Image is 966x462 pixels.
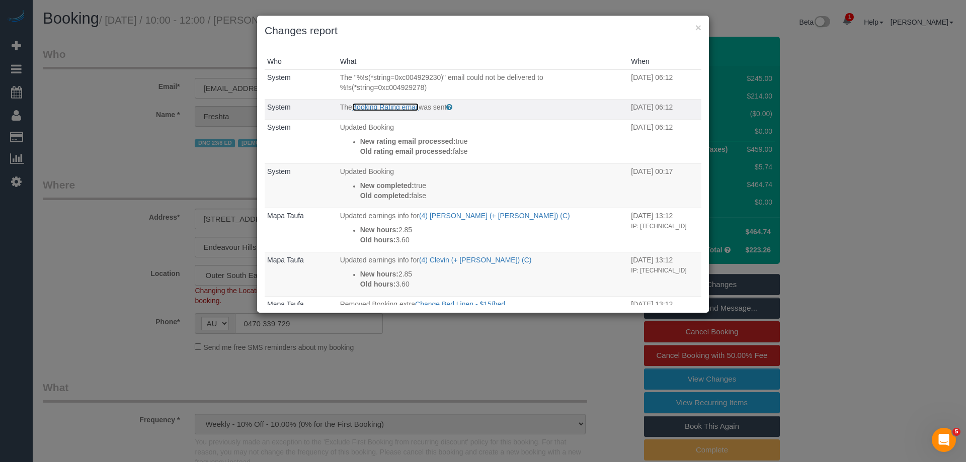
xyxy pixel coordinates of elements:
a: System [267,73,291,81]
a: Mapa Taufa [267,212,304,220]
small: IP: [TECHNICAL_ID] [631,223,686,230]
p: true [360,180,626,191]
sui-modal: Changes report [257,16,709,313]
a: (4) Clevin (+ [PERSON_NAME]) (C) [419,256,532,264]
td: When [628,252,701,296]
strong: Old hours: [360,280,396,288]
strong: New hours: [360,270,398,278]
small: IP: [TECHNICAL_ID] [631,267,686,274]
a: Booking Rating email [352,103,419,111]
strong: Old hours: [360,236,396,244]
span: 5 [952,428,960,436]
a: System [267,103,291,111]
p: 3.60 [360,279,626,289]
p: true [360,136,626,146]
button: × [695,22,701,33]
p: 2.85 [360,225,626,235]
th: Who [265,54,338,69]
td: When [628,163,701,208]
td: When [628,119,701,163]
p: false [360,146,626,156]
span: The [340,103,352,111]
td: Who [265,100,338,120]
td: Who [265,252,338,296]
h3: Changes report [265,23,701,38]
th: When [628,54,701,69]
td: When [628,296,701,322]
td: Who [265,296,338,322]
a: Change Bed Linen - $15/bed [415,300,505,308]
td: What [338,100,629,120]
a: Mapa Taufa [267,300,304,308]
td: What [338,296,629,322]
a: System [267,167,291,175]
span: was sent [419,103,446,111]
td: Who [265,119,338,163]
span: Updated Booking [340,123,394,131]
iframe: Intercom live chat [932,428,956,452]
th: What [338,54,629,69]
td: Who [265,208,338,252]
td: What [338,119,629,163]
td: Who [265,69,338,100]
a: (4) [PERSON_NAME] (+ [PERSON_NAME]) (C) [419,212,570,220]
span: Updated Booking [340,167,394,175]
a: System [267,123,291,131]
span: Updated earnings info for [340,212,419,220]
td: What [338,252,629,296]
p: 2.85 [360,269,626,279]
td: When [628,208,701,252]
strong: Old rating email processed: [360,147,453,155]
td: What [338,163,629,208]
p: 3.60 [360,235,626,245]
td: When [628,100,701,120]
span: The "%!s(*string=0xc004929230)" email could not be delivered to %!s(*string=0xc004929278) [340,73,543,91]
span: Removed Booking extra [340,300,415,308]
strong: New completed: [360,181,414,190]
td: What [338,69,629,100]
strong: Old completed: [360,192,412,200]
td: What [338,208,629,252]
strong: New hours: [360,226,398,234]
td: When [628,69,701,100]
td: Who [265,163,338,208]
a: Mapa Taufa [267,256,304,264]
strong: New rating email processed: [360,137,456,145]
span: Updated earnings info for [340,256,419,264]
p: false [360,191,626,201]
